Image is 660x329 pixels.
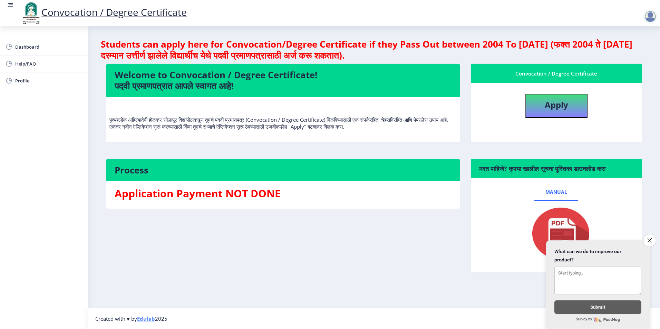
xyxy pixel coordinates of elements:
[21,6,187,19] a: Convocation / Degree Certificate
[522,206,591,261] img: pdf.png
[525,94,588,118] button: Apply
[479,69,634,78] div: Convocation / Degree Certificate
[534,184,578,200] a: Manual
[115,164,452,176] h4: Process
[21,1,41,25] img: logo
[479,164,634,173] h6: मदत पाहिजे? कृपया खालील सूचना पुस्तिका डाउनलोड करा
[15,43,83,51] span: Dashboard
[545,189,567,195] span: Manual
[115,187,452,200] h3: Application Payment NOT DONE
[545,99,568,110] b: Apply
[137,315,155,322] a: Edulab
[15,60,83,68] span: Help/FAQ
[115,69,452,91] h4: Welcome to Convocation / Degree Certificate! पदवी प्रमाणपत्रात आपले स्वागत आहे!
[15,77,83,85] span: Profile
[109,102,457,130] p: पुण्यश्लोक अहिल्यादेवी होळकर सोलापूर विद्यापीठाकडून तुमचे पदवी प्रमाणपत्र (Convocation / Degree C...
[101,39,648,61] h4: Students can apply here for Convocation/Degree Certificate if they Pass Out between 2004 To [DATE...
[95,315,167,322] span: Created with ♥ by 2025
